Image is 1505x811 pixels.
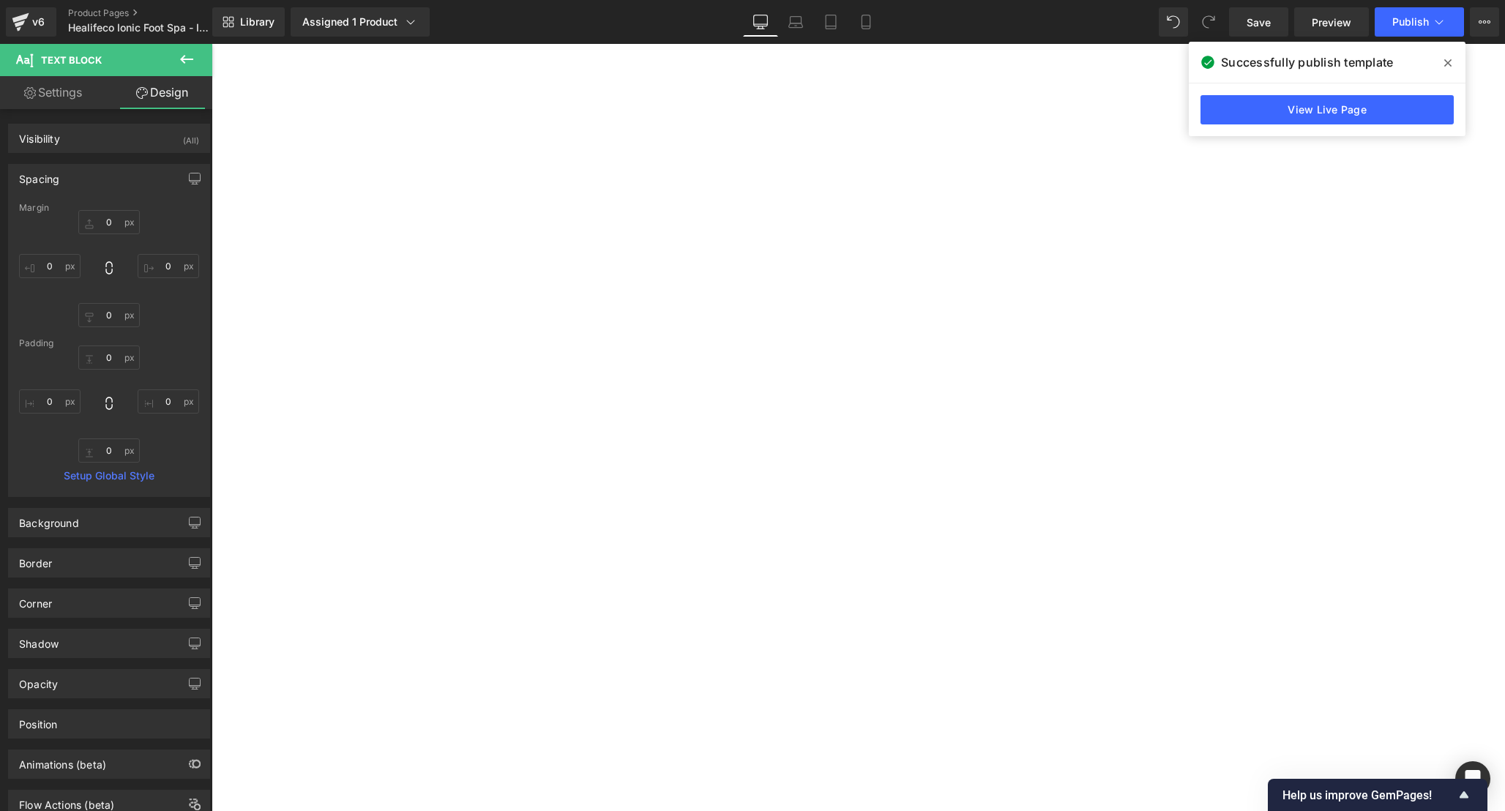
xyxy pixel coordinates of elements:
span: Preview [1312,15,1351,30]
input: 0 [19,389,81,414]
a: v6 [6,7,56,37]
span: Library [240,15,275,29]
input: 0 [138,254,199,278]
input: 0 [78,303,140,327]
div: Flow Actions (beta) [19,791,114,811]
button: Undo [1159,7,1188,37]
div: Background [19,509,79,529]
input: 0 [78,345,140,370]
span: Publish [1392,16,1429,28]
div: v6 [29,12,48,31]
a: Preview [1294,7,1369,37]
div: Padding [19,338,199,348]
div: Opacity [19,670,58,690]
a: Tablet [813,7,848,37]
div: Open Intercom Messenger [1455,761,1490,796]
span: Help us improve GemPages! [1282,788,1455,802]
button: Redo [1194,7,1223,37]
a: New Library [212,7,285,37]
div: Border [19,549,52,569]
div: Position [19,710,57,730]
span: Save [1247,15,1271,30]
a: View Live Page [1200,95,1454,124]
div: Visibility [19,124,60,145]
input: 0 [78,210,140,234]
div: Margin [19,203,199,213]
div: (All) [183,124,199,149]
span: Healifeco Ionic Foot Spa - Improve Above the Fold Section - YY [68,22,209,34]
span: Successfully publish template [1221,53,1393,71]
div: Corner [19,589,52,610]
div: Animations (beta) [19,750,106,771]
input: 0 [78,438,140,463]
a: Product Pages [68,7,236,19]
a: Laptop [778,7,813,37]
a: Design [109,76,215,109]
a: Mobile [848,7,884,37]
div: Spacing [19,165,59,185]
div: Assigned 1 Product [302,15,418,29]
button: More [1470,7,1499,37]
button: Show survey - Help us improve GemPages! [1282,786,1473,804]
input: 0 [19,254,81,278]
a: Desktop [743,7,778,37]
a: Setup Global Style [19,470,199,482]
button: Publish [1375,7,1464,37]
span: Text Block [41,54,102,66]
div: Shadow [19,629,59,650]
input: 0 [138,389,199,414]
